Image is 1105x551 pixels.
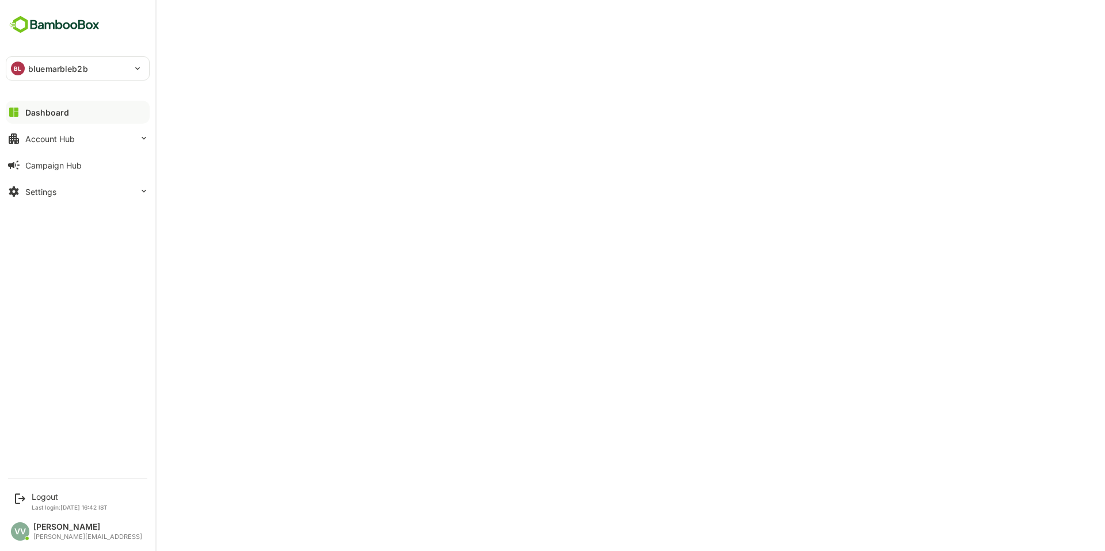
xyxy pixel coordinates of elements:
div: [PERSON_NAME] [33,522,142,532]
div: BL [11,62,25,75]
div: Dashboard [25,108,69,117]
p: bluemarbleb2b [28,63,88,75]
p: Last login: [DATE] 16:42 IST [32,504,108,511]
button: Campaign Hub [6,154,150,177]
div: Logout [32,492,108,502]
div: BLbluemarbleb2b [6,57,149,80]
button: Account Hub [6,127,150,150]
div: VV [11,522,29,541]
div: Campaign Hub [25,160,82,170]
div: Settings [25,187,56,197]
button: Settings [6,180,150,203]
div: Account Hub [25,134,75,144]
img: BambooboxFullLogoMark.5f36c76dfaba33ec1ec1367b70bb1252.svg [6,14,103,36]
button: Dashboard [6,101,150,124]
div: [PERSON_NAME][EMAIL_ADDRESS] [33,533,142,541]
